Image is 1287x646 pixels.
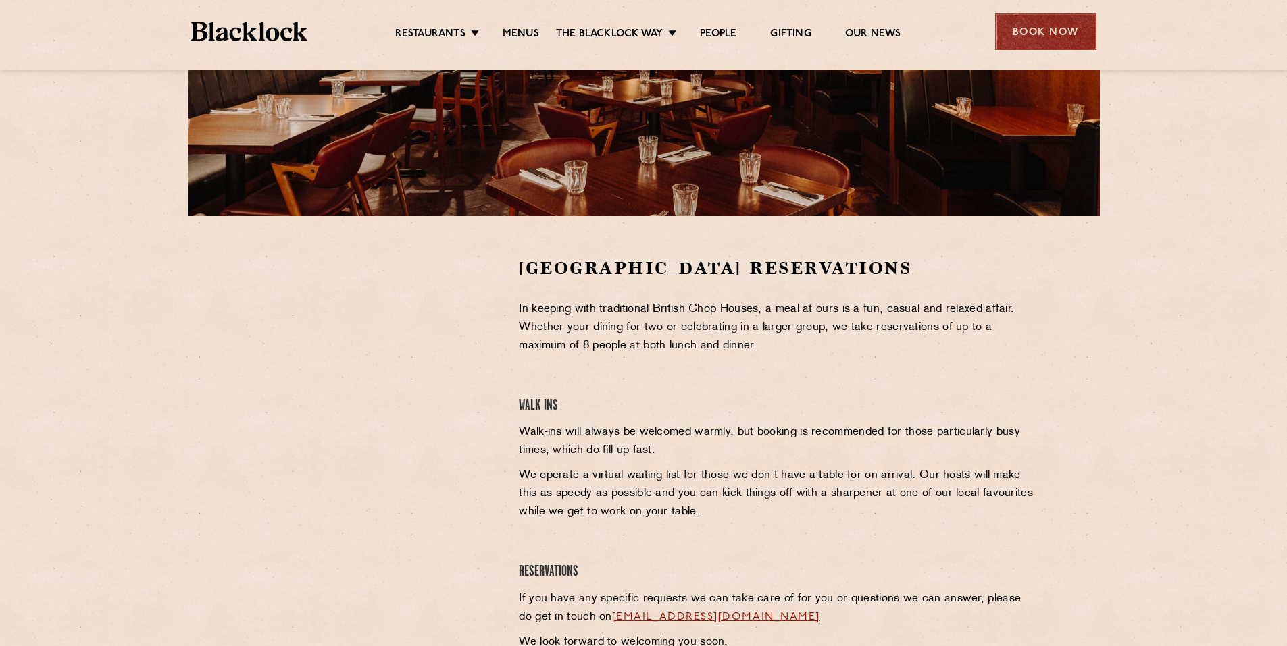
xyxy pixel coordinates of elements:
[519,300,1037,355] p: In keeping with traditional British Chop Houses, a meal at ours is a fun, casual and relaxed affa...
[299,257,450,460] iframe: OpenTable make booking widget
[519,466,1037,521] p: We operate a virtual waiting list for those we don’t have a table for on arrival. Our hosts will ...
[519,397,1037,415] h4: Walk Ins
[556,28,663,43] a: The Blacklock Way
[519,257,1037,280] h2: [GEOGRAPHIC_DATA] Reservations
[395,28,465,43] a: Restaurants
[612,612,820,622] a: [EMAIL_ADDRESS][DOMAIN_NAME]
[519,590,1037,626] p: If you have any specific requests we can take care of for you or questions we can answer, please ...
[845,28,901,43] a: Our News
[700,28,736,43] a: People
[503,28,539,43] a: Menus
[519,563,1037,581] h4: Reservations
[519,423,1037,460] p: Walk-ins will always be welcomed warmly, but booking is recommended for those particularly busy t...
[770,28,811,43] a: Gifting
[995,13,1096,50] div: Book Now
[191,22,308,41] img: BL_Textured_Logo-footer-cropped.svg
